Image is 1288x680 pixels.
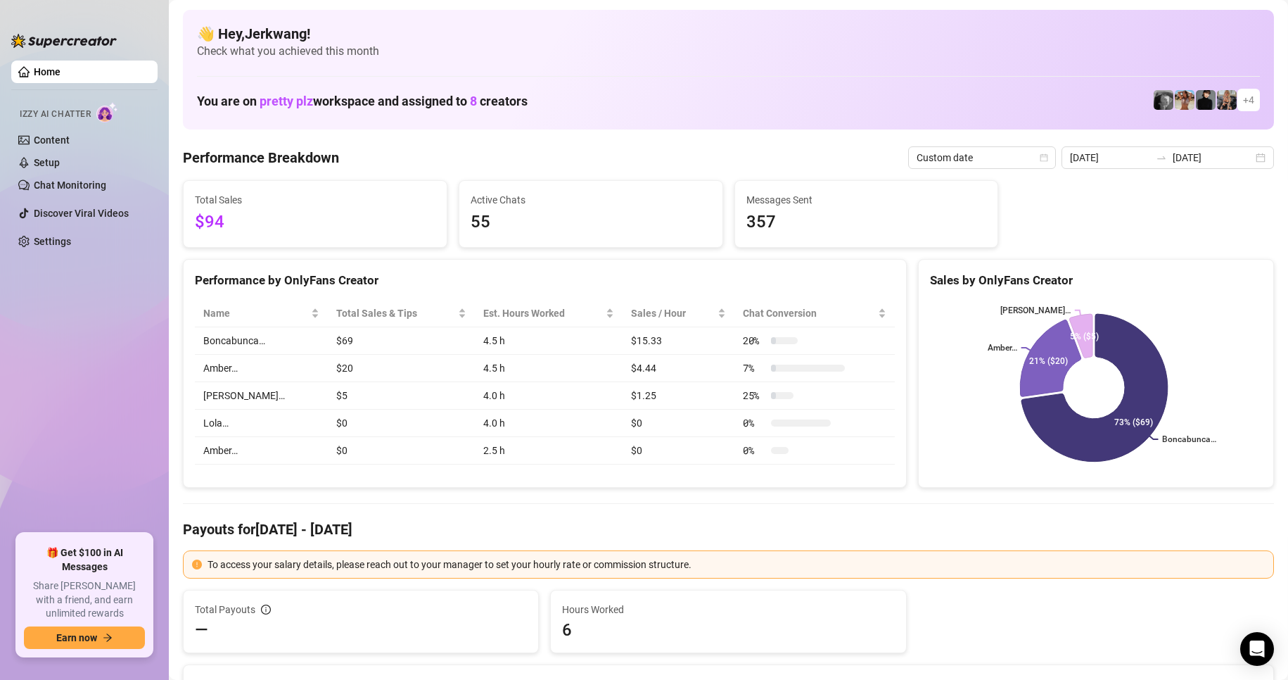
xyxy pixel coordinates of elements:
[56,632,97,643] span: Earn now
[1240,632,1274,666] div: Open Intercom Messenger
[483,306,603,321] div: Est. Hours Worked
[743,388,765,403] span: 25 %
[197,24,1260,44] h4: 👋 Hey, Jerkwang !
[24,546,145,574] span: 🎁 Get $100 in AI Messages
[24,627,145,649] button: Earn nowarrow-right
[24,579,145,621] span: Share [PERSON_NAME] with a friend, and earn unlimited rewards
[746,209,987,236] span: 357
[34,180,106,191] a: Chat Monitoring
[34,66,60,77] a: Home
[103,633,113,643] span: arrow-right
[987,343,1016,353] text: Amber…
[917,147,1047,168] span: Custom date
[183,520,1274,539] h4: Payouts for [DATE] - [DATE]
[195,327,328,355] td: Boncabunca…
[623,327,734,355] td: $15.33
[195,271,895,290] div: Performance by OnlyFans Creator
[328,410,475,437] td: $0
[34,134,70,146] a: Content
[623,437,734,465] td: $0
[195,209,435,236] span: $94
[1156,152,1167,163] span: to
[195,619,208,641] span: —
[192,560,202,569] span: exclamation-circle
[195,382,328,410] td: [PERSON_NAME]…
[1070,150,1150,165] input: Start date
[471,192,711,208] span: Active Chats
[260,94,313,108] span: pretty plz
[562,602,894,617] span: Hours Worked
[328,355,475,382] td: $20
[1243,92,1254,108] span: + 4
[34,157,60,168] a: Setup
[631,306,715,321] span: Sales / Hour
[328,382,475,410] td: $5
[183,148,339,168] h4: Performance Breakdown
[1175,90,1194,110] img: Amber
[623,355,734,382] td: $4.44
[734,300,895,327] th: Chat Conversion
[195,410,328,437] td: Lola…
[475,410,623,437] td: 4.0 h
[743,443,765,458] span: 0 %
[11,34,117,48] img: logo-BBDzfeDw.svg
[34,208,129,219] a: Discover Viral Videos
[328,300,475,327] th: Total Sales & Tips
[1173,150,1253,165] input: End date
[20,108,91,121] span: Izzy AI Chatter
[197,44,1260,59] span: Check what you achieved this month
[336,306,455,321] span: Total Sales & Tips
[203,306,308,321] span: Name
[743,333,765,348] span: 20 %
[1040,153,1048,162] span: calendar
[475,355,623,382] td: 4.5 h
[471,209,711,236] span: 55
[743,306,875,321] span: Chat Conversion
[1196,90,1216,110] img: Camille
[96,102,118,122] img: AI Chatter
[623,382,734,410] td: $1.25
[34,236,71,247] a: Settings
[195,437,328,465] td: Amber…
[470,94,477,108] span: 8
[1217,90,1237,110] img: Violet
[195,192,435,208] span: Total Sales
[261,605,271,615] span: info-circle
[1154,90,1173,110] img: Amber
[1000,306,1071,315] text: [PERSON_NAME]…
[743,360,765,376] span: 7 %
[1163,435,1217,445] text: Boncabunca…
[623,410,734,437] td: $0
[475,437,623,465] td: 2.5 h
[195,602,255,617] span: Total Payouts
[930,271,1262,290] div: Sales by OnlyFans Creator
[743,415,765,431] span: 0 %
[195,355,328,382] td: Amber…
[1156,152,1167,163] span: swap-right
[328,327,475,355] td: $69
[195,300,328,327] th: Name
[197,94,528,109] h1: You are on workspace and assigned to creators
[208,557,1265,572] div: To access your salary details, please reach out to your manager to set your hourly rate or commis...
[475,382,623,410] td: 4.0 h
[562,619,894,641] span: 6
[328,437,475,465] td: $0
[746,192,987,208] span: Messages Sent
[623,300,734,327] th: Sales / Hour
[475,327,623,355] td: 4.5 h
